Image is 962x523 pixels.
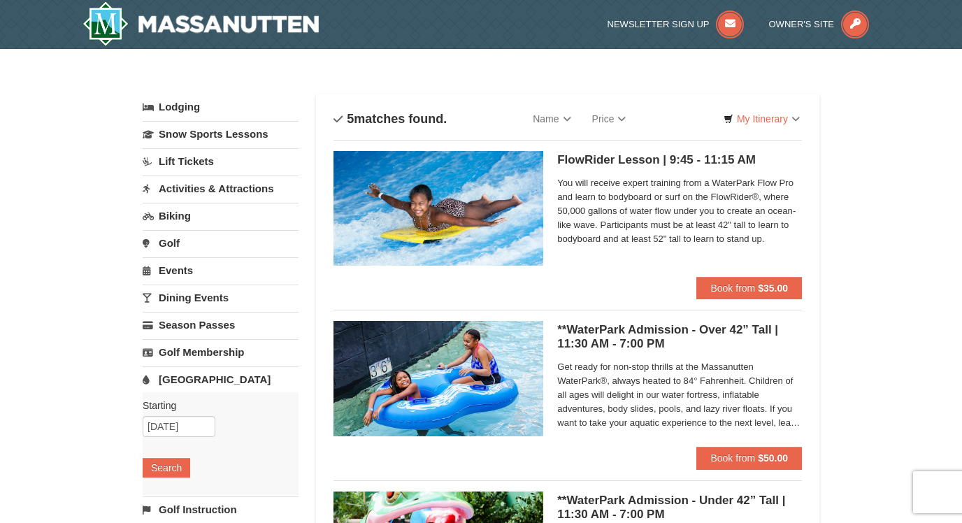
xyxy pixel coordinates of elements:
a: Massanutten Resort [82,1,319,46]
strong: $35.00 [758,282,788,294]
span: Newsletter Sign Up [608,19,710,29]
img: 6619917-216-363963c7.jpg [333,151,543,266]
a: Snow Sports Lessons [143,121,299,147]
span: 5 [347,112,354,126]
a: Newsletter Sign Up [608,19,745,29]
button: Search [143,458,190,478]
a: Biking [143,203,299,229]
span: Get ready for non-stop thrills at the Massanutten WaterPark®, always heated to 84° Fahrenheit. Ch... [557,360,802,430]
a: Price [582,105,637,133]
a: Activities & Attractions [143,175,299,201]
label: Starting [143,399,288,413]
a: Events [143,257,299,283]
span: Book from [710,452,755,464]
a: Golf [143,230,299,256]
a: My Itinerary [715,108,809,129]
a: Golf Instruction [143,496,299,522]
h5: FlowRider Lesson | 9:45 - 11:15 AM [557,153,802,167]
strong: $50.00 [758,452,788,464]
h4: matches found. [333,112,447,126]
img: 6619917-720-80b70c28.jpg [333,321,543,436]
img: Massanutten Resort Logo [82,1,319,46]
h5: **WaterPark Admission - Under 42” Tall | 11:30 AM - 7:00 PM [557,494,802,522]
button: Book from $35.00 [696,277,802,299]
a: Lodging [143,94,299,120]
span: Owner's Site [769,19,835,29]
a: [GEOGRAPHIC_DATA] [143,366,299,392]
a: Lift Tickets [143,148,299,174]
span: Book from [710,282,755,294]
button: Book from $50.00 [696,447,802,469]
a: Season Passes [143,312,299,338]
h5: **WaterPark Admission - Over 42” Tall | 11:30 AM - 7:00 PM [557,323,802,351]
a: Name [522,105,581,133]
span: You will receive expert training from a WaterPark Flow Pro and learn to bodyboard or surf on the ... [557,176,802,246]
a: Dining Events [143,285,299,310]
a: Owner's Site [769,19,870,29]
a: Golf Membership [143,339,299,365]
